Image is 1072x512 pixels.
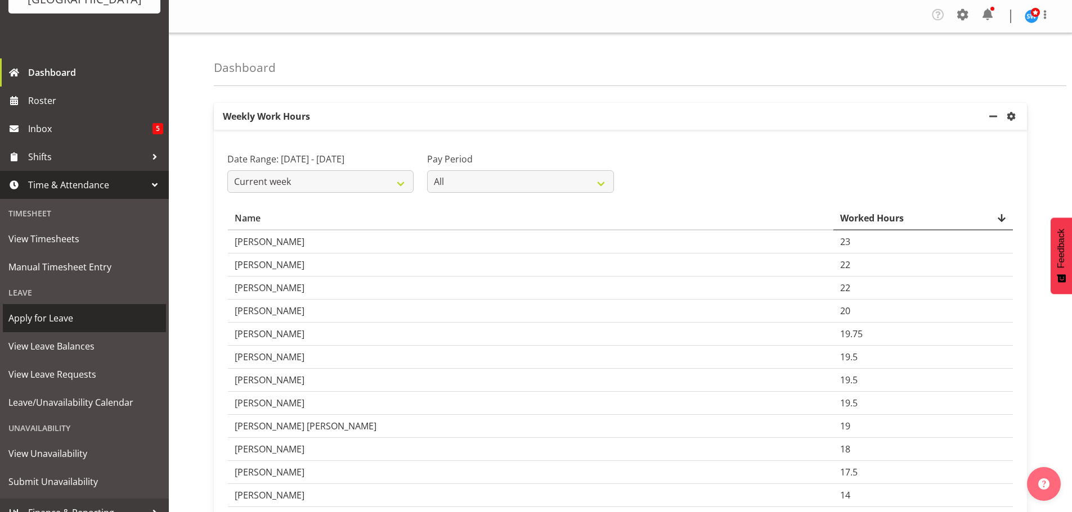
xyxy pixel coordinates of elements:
a: View Timesheets [3,225,166,253]
td: [PERSON_NAME] [228,277,833,300]
label: Date Range: [DATE] - [DATE] [227,152,414,166]
td: [PERSON_NAME] [228,230,833,253]
span: View Unavailability [8,445,160,462]
span: Shifts [28,148,146,165]
span: Manual Timesheet Entry [8,259,160,275]
a: Submit Unavailability [3,468,166,496]
span: Roster [28,92,163,109]
span: View Leave Balances [8,338,160,355]
img: help-xxl-2.png [1038,478,1049,490]
td: [PERSON_NAME] [228,323,833,346]
a: settings [1004,110,1022,123]
td: [PERSON_NAME] [228,253,833,277]
td: [PERSON_NAME] [228,369,833,392]
td: [PERSON_NAME] [228,346,833,369]
td: [PERSON_NAME] [PERSON_NAME] [228,415,833,438]
span: View Timesheets [8,230,160,247]
div: Worked Hours [840,211,1006,225]
td: [PERSON_NAME] [228,300,833,323]
div: Leave [3,281,166,304]
span: Inbox [28,120,152,137]
a: View Leave Requests [3,360,166,388]
span: 18 [840,443,850,455]
span: 22 [840,282,850,294]
span: 19.5 [840,397,858,409]
span: View Leave Requests [8,366,160,383]
a: View Leave Balances [3,332,166,360]
span: Time & Attendance [28,176,146,193]
span: 19.5 [840,374,858,386]
td: [PERSON_NAME] [228,461,833,484]
span: 19 [840,420,850,432]
div: Timesheet [3,202,166,225]
a: View Unavailability [3,439,166,468]
span: Feedback [1056,229,1066,268]
td: [PERSON_NAME] [228,484,833,507]
h4: Dashboard [214,61,276,74]
label: Pay Period [427,152,613,166]
span: Apply for Leave [8,310,160,327]
span: 20 [840,305,850,317]
td: [PERSON_NAME] [228,438,833,461]
span: 19.75 [840,328,863,340]
span: 5 [152,123,163,134]
img: steve-webb7510.jpg [1025,10,1038,23]
span: Leave/Unavailability Calendar [8,394,160,411]
p: Weekly Work Hours [214,103,986,130]
span: 22 [840,259,850,271]
a: Apply for Leave [3,304,166,332]
div: Name [235,211,827,225]
a: Manual Timesheet Entry [3,253,166,281]
span: Dashboard [28,64,163,81]
a: Leave/Unavailability Calendar [3,388,166,416]
span: 14 [840,489,850,501]
a: minimize [986,103,1004,130]
span: 17.5 [840,466,858,478]
span: 23 [840,235,850,248]
button: Feedback - Show survey [1051,218,1072,294]
span: 19.5 [840,351,858,363]
div: Unavailability [3,416,166,439]
span: Submit Unavailability [8,473,160,490]
td: [PERSON_NAME] [228,392,833,415]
